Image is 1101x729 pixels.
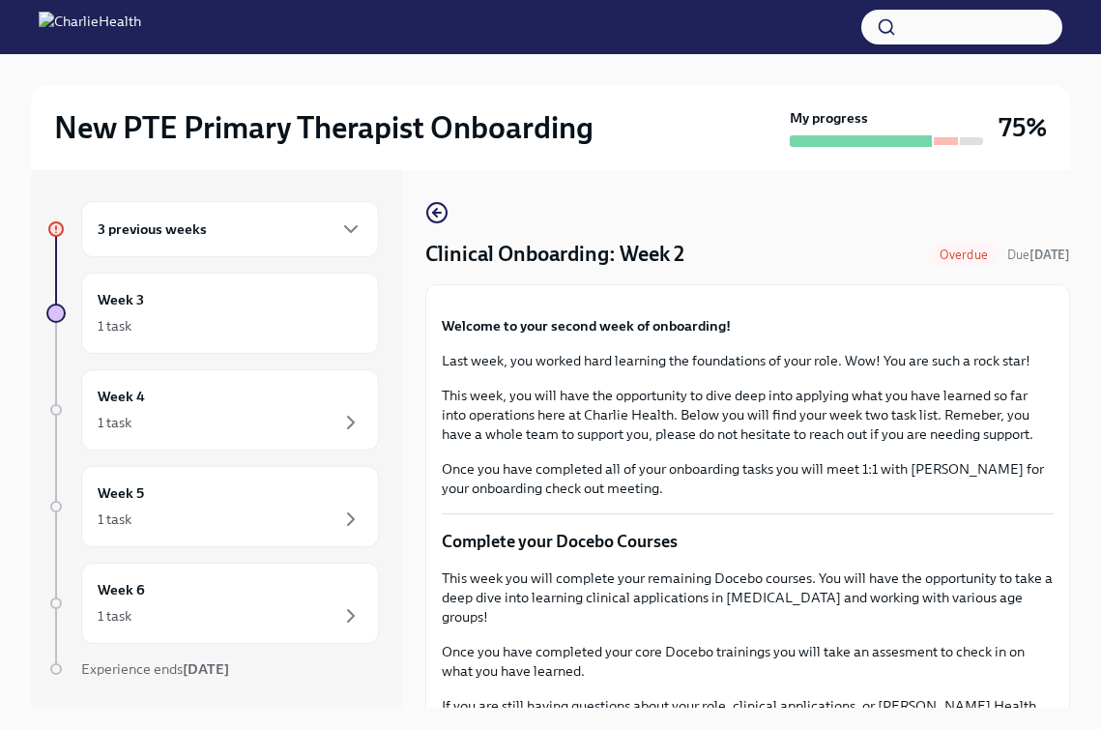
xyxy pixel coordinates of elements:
[98,579,145,600] h6: Week 6
[81,201,379,257] div: 3 previous weeks
[98,386,145,407] h6: Week 4
[98,510,131,529] div: 1 task
[442,317,731,335] strong: Welcome to your second week of onboarding!
[98,413,131,432] div: 1 task
[790,108,868,128] strong: My progress
[442,351,1054,370] p: Last week, you worked hard learning the foundations of your role. Wow! You are such a rock star!
[98,316,131,335] div: 1 task
[183,660,229,678] strong: [DATE]
[442,569,1054,627] p: This week you will complete your remaining Docebo courses. You will have the opportunity to take ...
[442,386,1054,444] p: This week, you will have the opportunity to dive deep into applying what you have learned so far ...
[98,482,144,504] h6: Week 5
[1007,248,1070,262] span: Due
[1007,246,1070,264] span: October 4th, 2025 07:00
[39,12,141,43] img: CharlieHealth
[98,219,207,240] h6: 3 previous weeks
[442,459,1054,498] p: Once you have completed all of your onboarding tasks you will meet 1:1 with [PERSON_NAME] for you...
[54,108,594,147] h2: New PTE Primary Therapist Onboarding
[46,466,379,547] a: Week 51 task
[81,660,229,678] span: Experience ends
[1029,248,1070,262] strong: [DATE]
[98,606,131,626] div: 1 task
[46,563,379,644] a: Week 61 task
[46,369,379,451] a: Week 41 task
[442,530,1054,553] p: Complete your Docebo Courses
[928,248,1000,262] span: Overdue
[425,240,684,269] h4: Clinical Onboarding: Week 2
[46,273,379,354] a: Week 31 task
[98,289,144,310] h6: Week 3
[999,110,1047,145] h3: 75%
[442,642,1054,681] p: Once you have completed your core Docebo trainings you will take an assesment to check in on what...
